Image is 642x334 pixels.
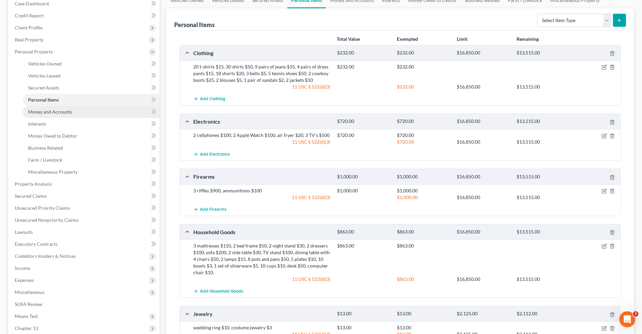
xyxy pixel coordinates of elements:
[513,276,573,283] div: $13,515.00
[190,276,334,283] div: 11 USC § 522(d)(3)
[394,63,453,70] div: $232.00
[174,21,215,29] div: Personal Items
[23,58,159,70] a: Vehicles Owned
[190,324,334,331] div: wedding ring $10, costume jewelry $3
[394,324,453,331] div: $13.00
[394,311,453,317] div: $13.00
[334,50,394,56] div: $232.00
[15,217,79,223] span: Unsecured Nonpriority Claims
[453,174,513,180] div: $16,850.00
[190,83,334,90] div: 11 USC § 522(d)(3)
[23,166,159,178] a: Miscellaneous Property
[28,169,78,175] span: Miscellaneous Property
[9,178,159,190] a: Property Analysis
[15,253,76,259] span: Codebtors Insiders & Notices
[15,181,52,187] span: Property Analysis
[334,174,394,180] div: $1,000.00
[15,37,43,42] span: Real Property
[28,121,46,127] span: Interests
[513,118,573,125] div: $13,515.00
[513,83,573,90] div: $13,515.00
[334,63,394,70] div: $232.00
[9,298,159,310] a: SOFA Review
[15,313,38,319] span: Means Test
[190,132,334,139] div: 2 cellphones $100, 2 Apple Watch $100, air fryer $20, 3 TV's $500
[513,50,573,56] div: $13,515.00
[334,324,394,331] div: $13.00
[200,97,225,102] span: Add Clothing
[193,285,243,298] button: Add Household Goods
[453,83,513,90] div: $16,850.00
[394,229,453,235] div: $863.00
[394,187,453,194] div: $1,000.00
[15,277,34,283] span: Expenses
[190,194,334,201] div: 11 USC § 522(d)(3)
[394,139,453,145] div: $720.00
[28,145,63,151] span: Business Related
[397,36,418,42] strong: Exempted
[15,289,44,295] span: Miscellaneous
[190,228,334,235] div: Household Goods
[190,187,334,194] div: 3 riffles $900, ammunitions $100
[453,276,513,283] div: $16,850.00
[15,193,47,199] span: Secured Claims
[193,148,230,160] button: Add Electronics
[633,311,638,317] span: 3
[394,118,453,125] div: $720.00
[394,276,453,283] div: $863.00
[190,173,334,180] div: Firearms
[453,139,513,145] div: $16,850.00
[28,85,59,91] span: Secured Assets
[513,311,573,317] div: $2,112.00
[517,36,539,42] strong: Remaining
[28,73,61,78] span: Vehicles Leased
[15,205,70,211] span: Unsecured Priority Claims
[190,63,334,83] div: 20 t-shirts $15, 30 shirts $50, 9 pairs of jeans $35, 4 pairs of dress pants $15, 18 shorts $20, ...
[9,202,159,214] a: Unsecured Priority Claims
[15,325,38,331] span: Chapter 13
[334,118,394,125] div: $720.00
[453,229,513,235] div: $16,850.00
[453,194,513,201] div: $16,850.00
[28,157,62,163] span: Farm / Livestock
[23,118,159,130] a: Interests
[23,142,159,154] a: Business Related
[190,242,334,276] div: 3 mattresses $150, 2 bed frame $50, 2 night stand $30, 2 dressers $100, sofa $200, 2 side table $...
[193,93,225,105] button: Add Clothing
[337,36,360,42] strong: Total Value
[513,174,573,180] div: $13,515.00
[23,106,159,118] a: Money and Accounts
[453,118,513,125] div: $16,850.00
[457,36,467,42] strong: Limit
[513,194,573,201] div: $13,515.00
[200,152,230,157] span: Add Electronics
[28,133,77,139] span: Money Owed to Debtor
[453,50,513,56] div: $16,850.00
[453,311,513,317] div: $2,125.00
[334,132,394,139] div: $720.00
[394,50,453,56] div: $232.00
[334,229,394,235] div: $863.00
[23,130,159,142] a: Money Owed to Debtor
[394,132,453,139] div: $720.00
[15,1,49,6] span: Case Dashboard
[190,49,334,56] div: Clothing
[28,97,59,103] span: Personal Items
[28,61,62,66] span: Vehicles Owned
[23,154,159,166] a: Farm / Livestock
[9,238,159,250] a: Executory Contracts
[15,241,58,247] span: Executory Contracts
[15,25,42,30] span: Client Profile
[9,10,159,22] a: Credit Report
[15,229,33,235] span: Lawsuits
[193,203,226,216] button: Add Firearms
[9,190,159,202] a: Secured Claims
[9,226,159,238] a: Lawsuits
[190,139,334,145] div: 11 USC § 522(d)(3)
[200,289,243,294] span: Add Household Goods
[334,187,394,194] div: $1,000.00
[394,194,453,201] div: $1,000.00
[23,94,159,106] a: Personal Items
[28,109,72,115] span: Money and Accounts
[190,310,334,317] div: Jewelry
